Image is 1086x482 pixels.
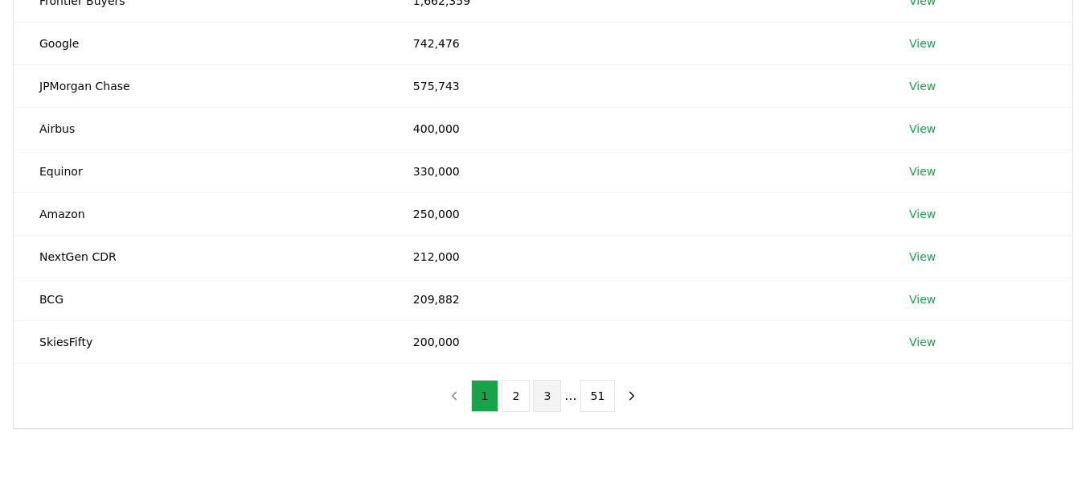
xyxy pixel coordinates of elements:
td: JPMorgan Chase [14,64,387,107]
button: next page [618,380,645,412]
li: ... [564,386,576,406]
td: BCG [14,278,387,320]
a: View [909,35,936,51]
button: 1 [471,380,499,412]
td: Equinor [14,150,387,192]
a: View [909,206,936,222]
a: View [909,163,936,179]
button: 3 [533,380,561,412]
a: View [909,334,936,350]
td: 209,882 [387,278,883,320]
button: 51 [580,380,616,412]
td: Airbus [14,107,387,150]
a: View [909,249,936,265]
td: 250,000 [387,192,883,235]
td: 330,000 [387,150,883,192]
td: SkiesFifty [14,320,387,363]
td: NextGen CDR [14,235,387,278]
a: View [909,121,936,137]
td: Google [14,22,387,64]
td: 742,476 [387,22,883,64]
a: View [909,78,936,94]
td: 200,000 [387,320,883,363]
td: 400,000 [387,107,883,150]
td: 212,000 [387,235,883,278]
td: 575,743 [387,64,883,107]
td: Amazon [14,192,387,235]
a: View [909,291,936,307]
button: 2 [502,380,530,412]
